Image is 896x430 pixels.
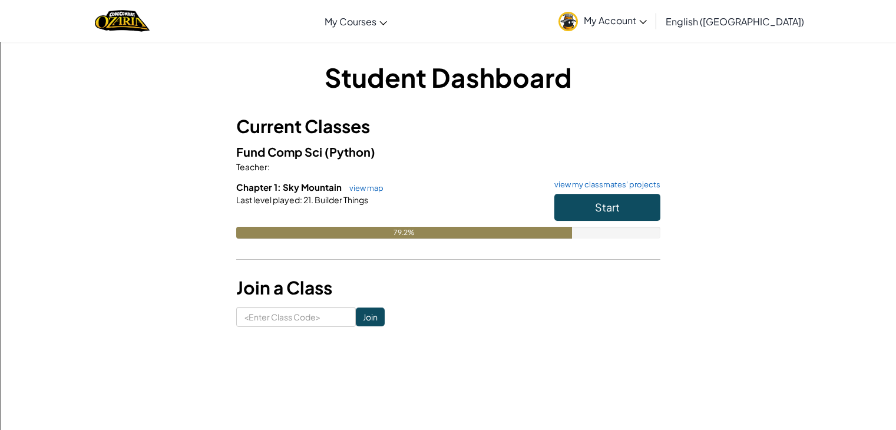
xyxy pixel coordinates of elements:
img: Home [95,9,150,33]
img: avatar [558,12,578,31]
a: My Courses [319,5,393,37]
a: My Account [553,2,653,39]
a: Ozaria by CodeCombat logo [95,9,150,33]
span: My Account [584,14,647,27]
a: English ([GEOGRAPHIC_DATA]) [660,5,810,37]
span: My Courses [325,15,376,28]
span: English ([GEOGRAPHIC_DATA]) [666,15,804,28]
